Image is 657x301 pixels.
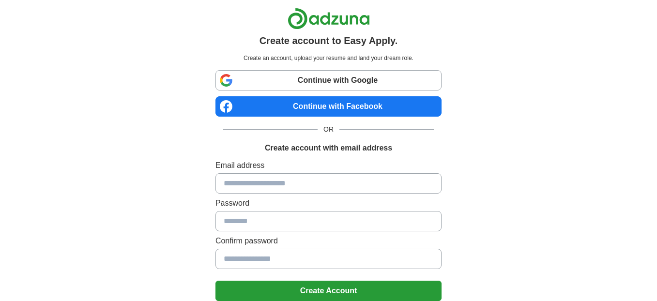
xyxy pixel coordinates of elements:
h1: Create account to Easy Apply. [260,33,398,48]
p: Create an account, upload your resume and land your dream role. [217,54,440,62]
a: Continue with Google [215,70,442,90]
h1: Create account with email address [265,142,392,154]
label: Password [215,197,442,209]
label: Email address [215,160,442,171]
a: Continue with Facebook [215,96,442,117]
span: OR [318,124,339,135]
button: Create Account [215,281,442,301]
img: Adzuna logo [288,8,370,30]
label: Confirm password [215,235,442,247]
